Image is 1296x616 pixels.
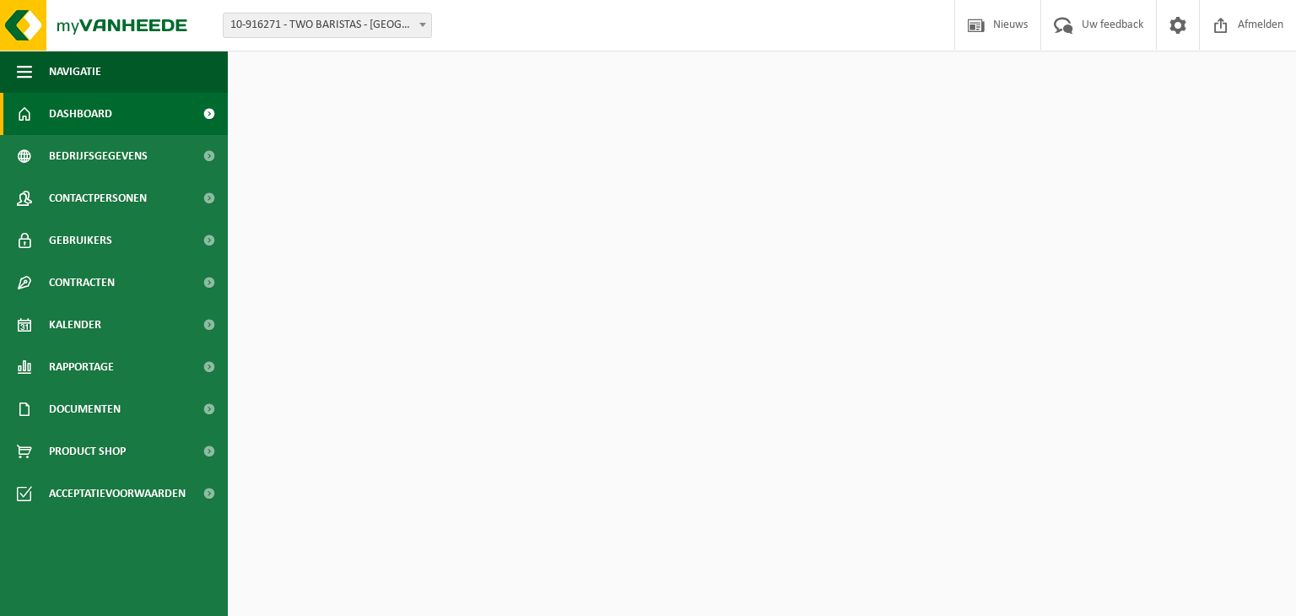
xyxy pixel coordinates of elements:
span: Kalender [49,304,101,346]
span: Rapportage [49,346,114,388]
span: Documenten [49,388,121,430]
span: Contracten [49,262,115,304]
span: Navigatie [49,51,101,93]
span: Bedrijfsgegevens [49,135,148,177]
span: Acceptatievoorwaarden [49,473,186,515]
span: Product Shop [49,430,126,473]
span: Gebruikers [49,219,112,262]
span: 10-916271 - TWO BARISTAS - LEUVEN [224,14,431,37]
span: Contactpersonen [49,177,147,219]
span: 10-916271 - TWO BARISTAS - LEUVEN [223,13,432,38]
span: Dashboard [49,93,112,135]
